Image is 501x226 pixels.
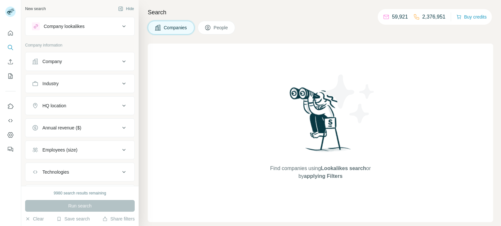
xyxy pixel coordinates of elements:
[25,216,44,222] button: Clear
[56,216,90,222] button: Save search
[5,100,16,112] button: Use Surfe on LinkedIn
[42,102,66,109] div: HQ location
[25,164,134,180] button: Technologies
[42,80,59,87] div: Industry
[5,129,16,141] button: Dashboard
[25,54,134,69] button: Company
[102,216,135,222] button: Share filters
[164,24,188,31] span: Companies
[42,125,81,131] div: Annual revenue ($)
[5,56,16,68] button: Enrich CSV
[214,24,229,31] span: People
[5,143,16,155] button: Feedback
[287,86,355,158] img: Surfe Illustration - Woman searching with binoculars
[148,8,493,17] h4: Search
[268,165,372,180] span: Find companies using or by
[25,42,135,48] p: Company information
[25,19,134,34] button: Company lookalikes
[25,120,134,136] button: Annual revenue ($)
[44,23,84,30] div: Company lookalikes
[422,13,446,21] p: 2,376,951
[5,70,16,82] button: My lists
[42,147,77,153] div: Employees (size)
[392,13,408,21] p: 59,921
[25,76,134,91] button: Industry
[25,98,134,113] button: HQ location
[5,115,16,126] button: Use Surfe API
[54,190,106,196] div: 9980 search results remaining
[5,27,16,39] button: Quick start
[5,42,16,53] button: Search
[114,4,139,14] button: Hide
[321,70,379,128] img: Surfe Illustration - Stars
[304,173,342,179] span: applying Filters
[42,169,69,175] div: Technologies
[25,142,134,158] button: Employees (size)
[25,6,46,12] div: New search
[42,58,62,65] div: Company
[456,12,487,21] button: Buy credits
[321,166,366,171] span: Lookalikes search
